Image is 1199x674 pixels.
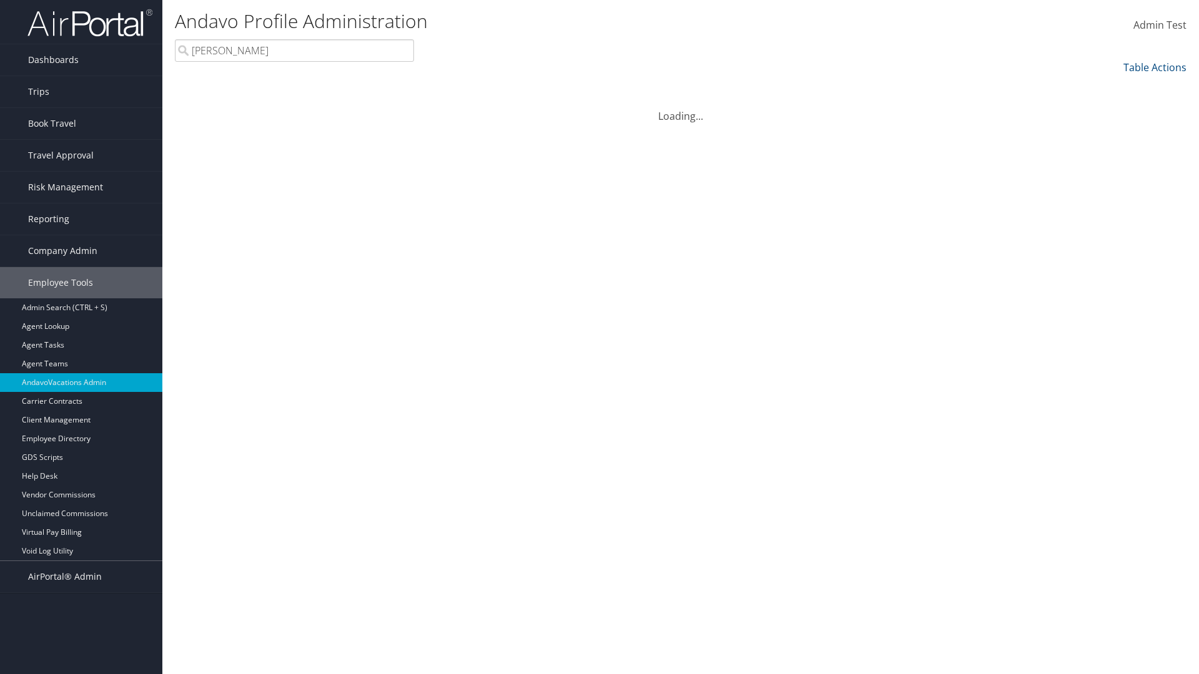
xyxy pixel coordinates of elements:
span: AirPortal® Admin [28,561,102,592]
span: Risk Management [28,172,103,203]
span: Employee Tools [28,267,93,298]
h1: Andavo Profile Administration [175,8,849,34]
span: Company Admin [28,235,97,266]
div: Loading... [175,94,1187,124]
img: airportal-logo.png [27,8,152,37]
span: Admin Test [1133,18,1187,32]
span: Reporting [28,203,69,235]
input: Search [175,39,414,62]
span: Trips [28,76,49,107]
span: Dashboards [28,44,79,76]
a: Table Actions [1123,61,1187,74]
a: Admin Test [1133,6,1187,45]
span: Travel Approval [28,140,94,171]
span: Book Travel [28,108,76,139]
